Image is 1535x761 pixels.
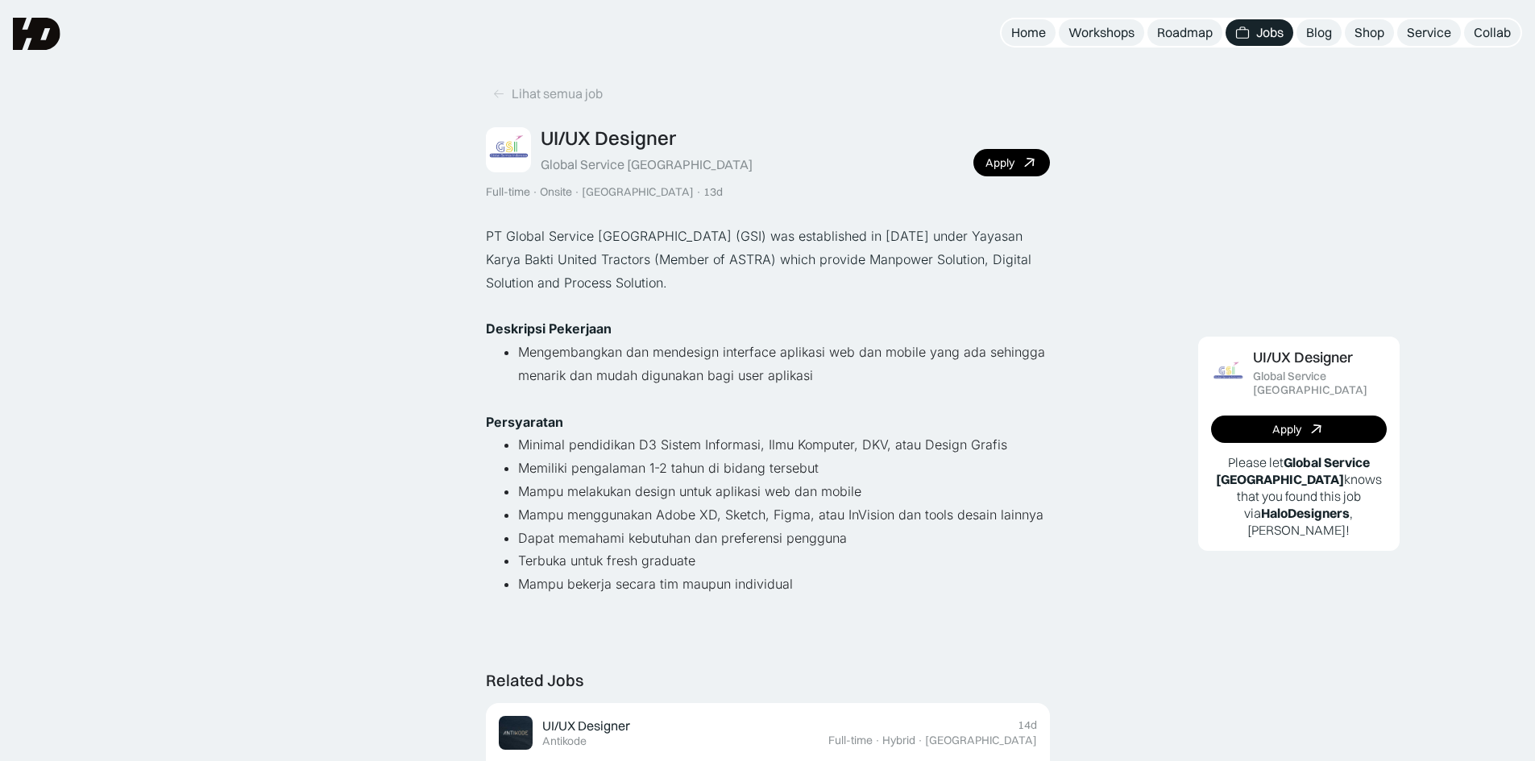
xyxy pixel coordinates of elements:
[1068,24,1135,41] div: Workshops
[486,596,1050,619] p: ‍
[542,734,587,748] div: Antikode
[828,734,873,747] div: Full-time
[486,671,583,690] div: Related Jobs
[1211,356,1245,390] img: Job Image
[486,387,1050,411] p: ‍
[1407,24,1451,41] div: Service
[1211,416,1387,443] a: Apply
[486,127,531,172] img: Job Image
[1211,454,1387,538] p: Please let knows that you found this job via , [PERSON_NAME]!
[1226,19,1293,46] a: Jobs
[1296,19,1342,46] a: Blog
[1002,19,1056,46] a: Home
[574,185,580,199] div: ·
[582,185,694,199] div: [GEOGRAPHIC_DATA]
[1216,454,1370,487] b: Global Service [GEOGRAPHIC_DATA]
[518,480,1050,503] li: Mampu melakukan design untuk aplikasi web dan mobile
[1011,24,1046,41] div: Home
[518,503,1050,527] li: Mampu menggunakan Adobe XD, Sketch, Figma, atau InVision dan tools desain lainnya
[1306,24,1332,41] div: Blog
[1157,24,1213,41] div: Roadmap
[541,156,753,173] div: Global Service [GEOGRAPHIC_DATA]
[512,85,603,102] div: Lihat semua job
[1397,19,1461,46] a: Service
[499,716,533,750] img: Job Image
[1272,423,1301,436] div: Apply
[486,321,612,337] strong: Deskripsi Pekerjaan
[540,185,572,199] div: Onsite
[1147,19,1222,46] a: Roadmap
[1253,370,1387,397] div: Global Service [GEOGRAPHIC_DATA]
[917,734,923,747] div: ·
[695,185,702,199] div: ·
[518,527,1050,550] li: Dapat memahami kebutuhan dan preferensi pengguna
[518,433,1050,457] li: Minimal pendidikan D3 Sistem Informasi, Ilmu Komputer, DKV, atau Design Grafis
[882,734,915,747] div: Hybrid
[1261,505,1350,521] b: HaloDesigners
[518,549,1050,573] li: Terbuka untuk fresh graduate
[541,126,676,150] div: UI/UX Designer
[1464,19,1520,46] a: Collab
[874,734,881,747] div: ·
[1018,718,1037,732] div: 14d
[973,149,1050,176] a: Apply
[1355,24,1384,41] div: Shop
[925,734,1037,747] div: [GEOGRAPHIC_DATA]
[486,225,1050,294] p: PT Global Service [GEOGRAPHIC_DATA] (GSI) was established in [DATE] under Yayasan Karya Bakti Uni...
[518,457,1050,480] li: Memiliki pengalaman 1-2 tahun di bidang tersebut
[1256,24,1284,41] div: Jobs
[532,185,538,199] div: ·
[1059,19,1144,46] a: Workshops
[1345,19,1394,46] a: Shop
[1474,24,1511,41] div: Collab
[1253,349,1353,366] div: UI/UX Designer
[518,573,1050,596] li: Mampu bekerja secara tim maupun individual
[703,185,723,199] div: 13d
[985,156,1014,170] div: Apply
[542,718,630,734] div: UI/UX Designer
[486,295,1050,318] p: ‍
[486,185,530,199] div: Full-time
[486,414,563,430] strong: Persyaratan
[518,341,1050,387] li: Mengembangkan dan mendesign interface aplikasi web dan mobile yang ada sehingga menarik dan mudah...
[486,81,609,107] a: Lihat semua job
